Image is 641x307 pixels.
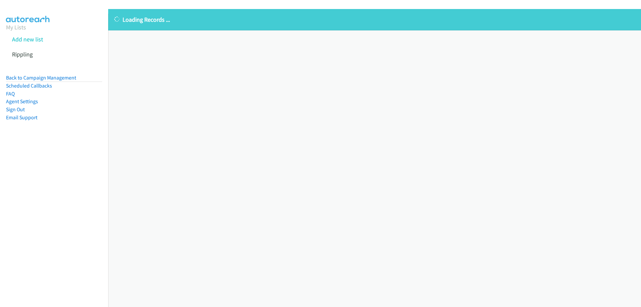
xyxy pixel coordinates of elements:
[6,106,25,113] a: Sign Out
[12,35,43,43] a: Add new list
[6,98,38,105] a: Agent Settings
[6,114,37,121] a: Email Support
[6,74,76,81] a: Back to Campaign Management
[6,23,26,31] a: My Lists
[12,50,33,58] a: Rippling
[6,83,52,89] a: Scheduled Callbacks
[6,91,15,97] a: FAQ
[114,15,635,24] p: Loading Records ...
